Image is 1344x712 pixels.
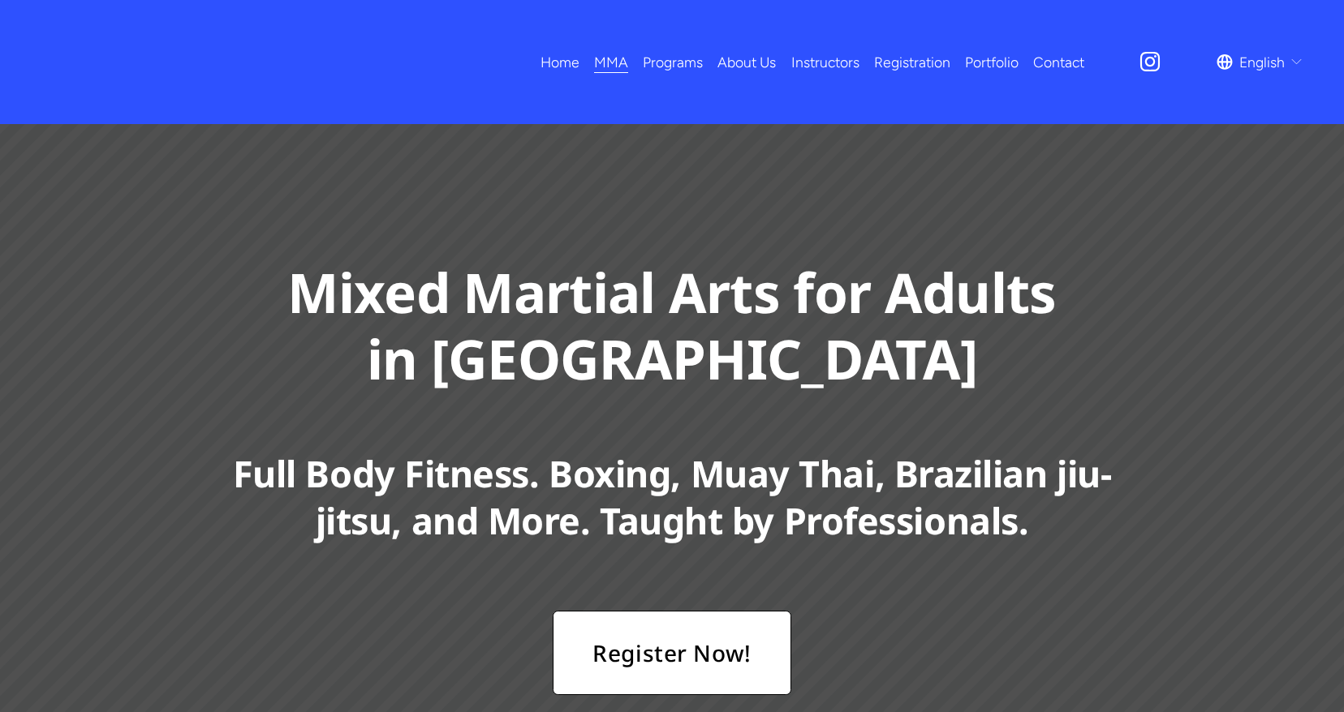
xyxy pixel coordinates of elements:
[41,33,235,90] img: EA
[643,48,703,76] a: folder dropdown
[874,48,950,76] a: Registration
[1239,49,1285,75] span: English
[233,448,1112,545] strong: Full Body Fitness. Boxing, Muay Thai, Brazilian jiu-jitsu, and More. Taught by Professionals.
[717,48,776,76] a: About Us
[594,49,628,75] span: MMA
[643,49,703,75] span: Programs
[1217,48,1304,76] div: language picker
[791,48,859,76] a: Instructors
[1138,49,1162,74] a: Instagram
[1033,48,1084,76] a: Contact
[553,611,790,695] a: Register Now!
[594,48,628,76] a: folder dropdown
[541,48,579,76] a: Home
[965,48,1019,76] a: Portfolio
[287,255,1070,396] strong: Mixed Martial Arts for Adults in [GEOGRAPHIC_DATA]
